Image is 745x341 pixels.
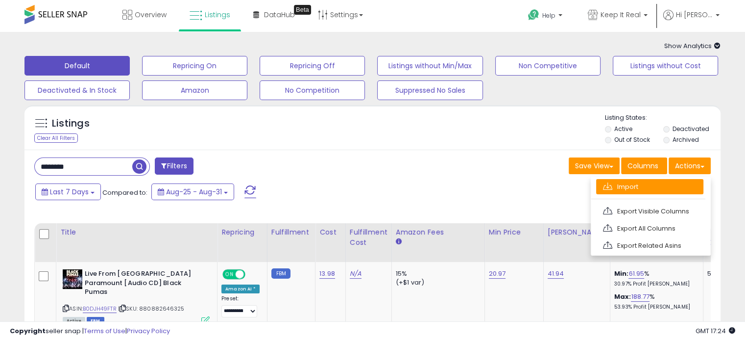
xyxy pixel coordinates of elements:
span: Last 7 Days [50,187,89,197]
a: Privacy Policy [127,326,170,336]
a: Terms of Use [84,326,125,336]
h5: Listings [52,117,90,131]
p: 30.97% Profit [PERSON_NAME] [614,281,696,288]
a: Export All Columns [596,221,703,236]
div: [PERSON_NAME] [548,227,606,237]
a: B0DJH49FTR [83,305,117,313]
a: Help [520,1,572,32]
b: Live From [GEOGRAPHIC_DATA] Paramount [Audio CD] Black Pumas [85,269,204,299]
a: 188.77 [631,292,649,302]
button: Actions [669,157,711,174]
span: OFF [244,270,260,279]
a: 41.94 [548,269,564,279]
span: DataHub [264,10,295,20]
b: Min: [614,269,629,278]
div: Tooltip anchor [294,5,311,15]
small: Amazon Fees. [396,237,402,246]
i: Get Help [528,9,540,21]
div: (+$1 var) [396,278,477,287]
div: Preset: [221,295,260,317]
a: 61.95 [628,269,644,279]
span: Aug-25 - Aug-31 [166,187,222,197]
button: No Competition [260,80,365,100]
button: Filters [155,157,193,175]
label: Deactivated [672,125,709,133]
a: Hi [PERSON_NAME] [663,10,720,32]
button: Columns [621,157,667,174]
div: Title [60,227,213,237]
div: seller snap | | [10,327,170,336]
div: 5 [707,269,738,278]
span: Overview [135,10,167,20]
div: Amazon AI * [221,285,260,293]
small: FBM [271,268,290,279]
div: Amazon Fees [396,227,481,237]
div: Clear All Filters [34,133,78,143]
p: 53.93% Profit [PERSON_NAME] [614,304,696,311]
span: ON [223,270,236,279]
button: Repricing Off [260,56,365,76]
button: Save View [569,157,620,174]
th: The percentage added to the cost of goods (COGS) that forms the calculator for Min & Max prices. [610,223,703,262]
button: Non Competitive [495,56,601,76]
button: Suppressed No Sales [377,80,482,100]
span: Help [542,11,555,20]
span: | SKU: 880882646325 [118,305,184,313]
label: Out of Stock [614,135,650,144]
div: Fulfillment Cost [350,227,387,248]
a: 20.97 [489,269,506,279]
span: 2025-09-8 17:24 GMT [696,326,735,336]
div: Min Price [489,227,539,237]
span: All listings currently available for purchase on Amazon [63,317,85,325]
div: Repricing [221,227,263,237]
a: Export Related Asins [596,238,703,253]
div: % [614,269,696,288]
button: Repricing On [142,56,247,76]
label: Active [614,125,632,133]
span: FBM [87,317,104,325]
span: Compared to: [102,188,147,197]
a: Export Visible Columns [596,204,703,219]
div: Cost [319,227,341,237]
a: Import [596,179,703,194]
button: Aug-25 - Aug-31 [151,184,234,200]
div: % [614,292,696,311]
span: Show Analytics [664,41,721,51]
span: Listings [205,10,230,20]
div: Fulfillment [271,227,311,237]
div: 15% [396,269,477,278]
b: Max: [614,292,631,301]
strong: Copyright [10,326,46,336]
button: Default [24,56,130,76]
button: Last 7 Days [35,184,101,200]
span: Columns [627,161,658,171]
button: Listings without Cost [613,56,718,76]
span: Keep It Real [601,10,641,20]
button: Listings without Min/Max [377,56,482,76]
a: 13.98 [319,269,335,279]
label: Archived [672,135,698,144]
button: Amazon [142,80,247,100]
a: N/A [350,269,361,279]
span: Hi [PERSON_NAME] [676,10,713,20]
p: Listing States: [605,113,721,123]
button: Deactivated & In Stock [24,80,130,100]
img: 51B-eNcuHOL._SL40_.jpg [63,269,82,289]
